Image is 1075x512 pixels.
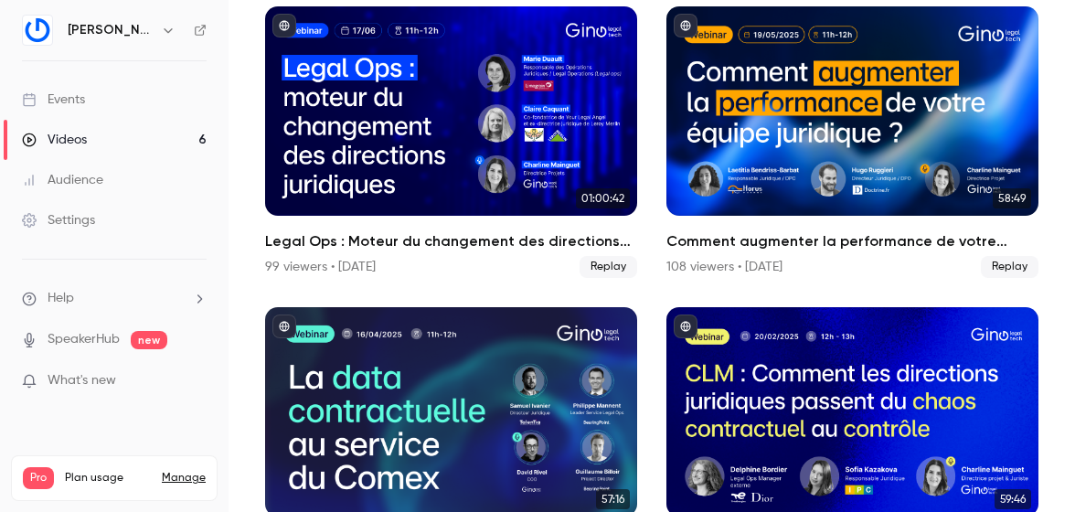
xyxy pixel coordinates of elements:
a: 58:49Comment augmenter la performance de votre équipe juridique ?108 viewers • [DATE]Replay [666,6,1038,278]
span: 59:46 [995,489,1031,509]
h2: Comment augmenter la performance de votre équipe juridique ? [666,230,1038,252]
iframe: Noticeable Trigger [185,373,207,389]
span: 57:16 [596,489,630,509]
button: published [272,14,296,37]
h6: [PERSON_NAME] [68,21,154,39]
a: 01:00:42Legal Ops : Moteur du changement des directions juridiques99 viewers • [DATE]Replay [265,6,637,278]
a: SpeakerHub [48,330,120,349]
img: Gino LegalTech [23,16,52,45]
span: Help [48,289,74,308]
span: Pro [23,467,54,489]
h2: Legal Ops : Moteur du changement des directions juridiques [265,230,637,252]
li: Legal Ops : Moteur du changement des directions juridiques [265,6,637,278]
a: Manage [162,471,206,485]
span: 58:49 [993,188,1031,208]
span: Replay [981,256,1038,278]
div: Videos [22,131,87,149]
li: Comment augmenter la performance de votre équipe juridique ? [666,6,1038,278]
span: Replay [580,256,637,278]
li: help-dropdown-opener [22,289,207,308]
div: Audience [22,171,103,189]
div: 99 viewers • [DATE] [265,258,376,276]
span: Plan usage [65,471,151,485]
div: Events [22,91,85,109]
span: What's new [48,371,116,390]
button: published [674,315,697,338]
span: 01:00:42 [576,188,630,208]
div: 108 viewers • [DATE] [666,258,782,276]
span: new [131,331,167,349]
button: published [272,315,296,338]
div: Settings [22,211,95,229]
button: published [674,14,697,37]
